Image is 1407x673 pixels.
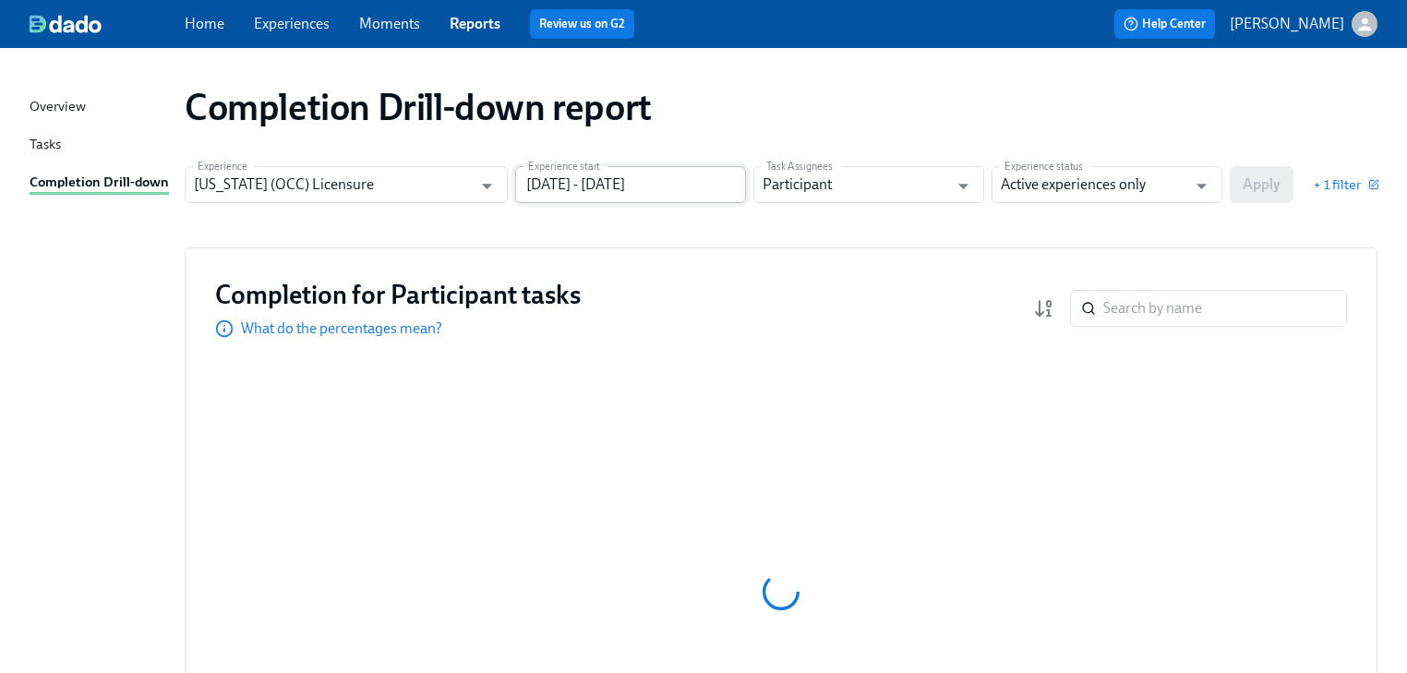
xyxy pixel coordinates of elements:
h3: Completion for Participant tasks [215,278,581,311]
input: Search by name [1103,290,1347,327]
div: Completion Drill-down [30,172,169,195]
img: dado [30,15,102,33]
a: Tasks [30,134,170,157]
a: Overview [30,96,170,119]
p: [PERSON_NAME] [1230,14,1344,34]
button: Open [949,172,978,200]
button: Open [473,172,501,200]
a: Review us on G2 [539,15,625,33]
button: [PERSON_NAME] [1230,11,1377,37]
button: + 1 filter [1313,175,1377,194]
button: Open [1187,172,1216,200]
h1: Completion Drill-down report [185,85,652,129]
a: Reports [450,15,500,32]
div: Tasks [30,134,61,157]
div: Overview [30,96,86,119]
button: Review us on G2 [530,9,634,39]
p: What do the percentages mean? [241,318,442,339]
a: Moments [359,15,420,32]
a: Home [185,15,224,32]
a: Completion Drill-down [30,172,170,195]
span: Help Center [1124,15,1206,33]
a: dado [30,15,185,33]
svg: Completion rate (low to high) [1033,297,1055,319]
a: Experiences [254,15,330,32]
button: Help Center [1114,9,1215,39]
